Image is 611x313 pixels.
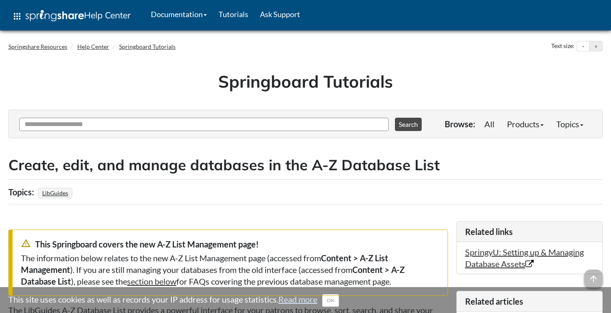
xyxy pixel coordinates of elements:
[465,247,584,269] a: SpringyU: Setting up & Managing Database Assets
[119,43,176,50] a: Springboard Tutorials
[465,227,513,237] span: Related links
[21,238,439,250] div: This Springboard covers the new A-Z List Management page!
[213,4,254,25] a: Tutorials
[590,41,602,51] button: Increase text size
[6,4,137,29] a: apps Help Center
[478,116,501,132] a: All
[21,252,439,287] div: The information below relates to the new A-Z List Management page (accessed from ). If you are st...
[15,70,596,93] h1: Springboard Tutorials
[501,116,550,132] a: Products
[127,276,176,286] a: section below
[41,187,69,199] a: LibGuides
[445,118,475,130] p: Browse:
[584,270,603,280] a: arrow_upward
[77,43,109,50] a: Help Center
[145,4,213,25] a: Documentation
[584,270,603,288] span: arrow_upward
[550,116,590,132] a: Topics
[465,296,523,306] span: Related articles
[577,41,589,51] button: Decrease text size
[8,184,36,200] div: Topics:
[21,238,31,248] span: warning_amber
[8,155,603,175] h2: Create, edit, and manage databases in the A-Z Database List
[550,41,576,52] div: Text size:
[8,43,67,50] a: Springshare Resources
[254,4,306,25] a: Ask Support
[395,118,422,131] button: Search
[84,10,131,20] span: Help Center
[25,10,84,21] img: Springshare
[12,11,22,21] span: apps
